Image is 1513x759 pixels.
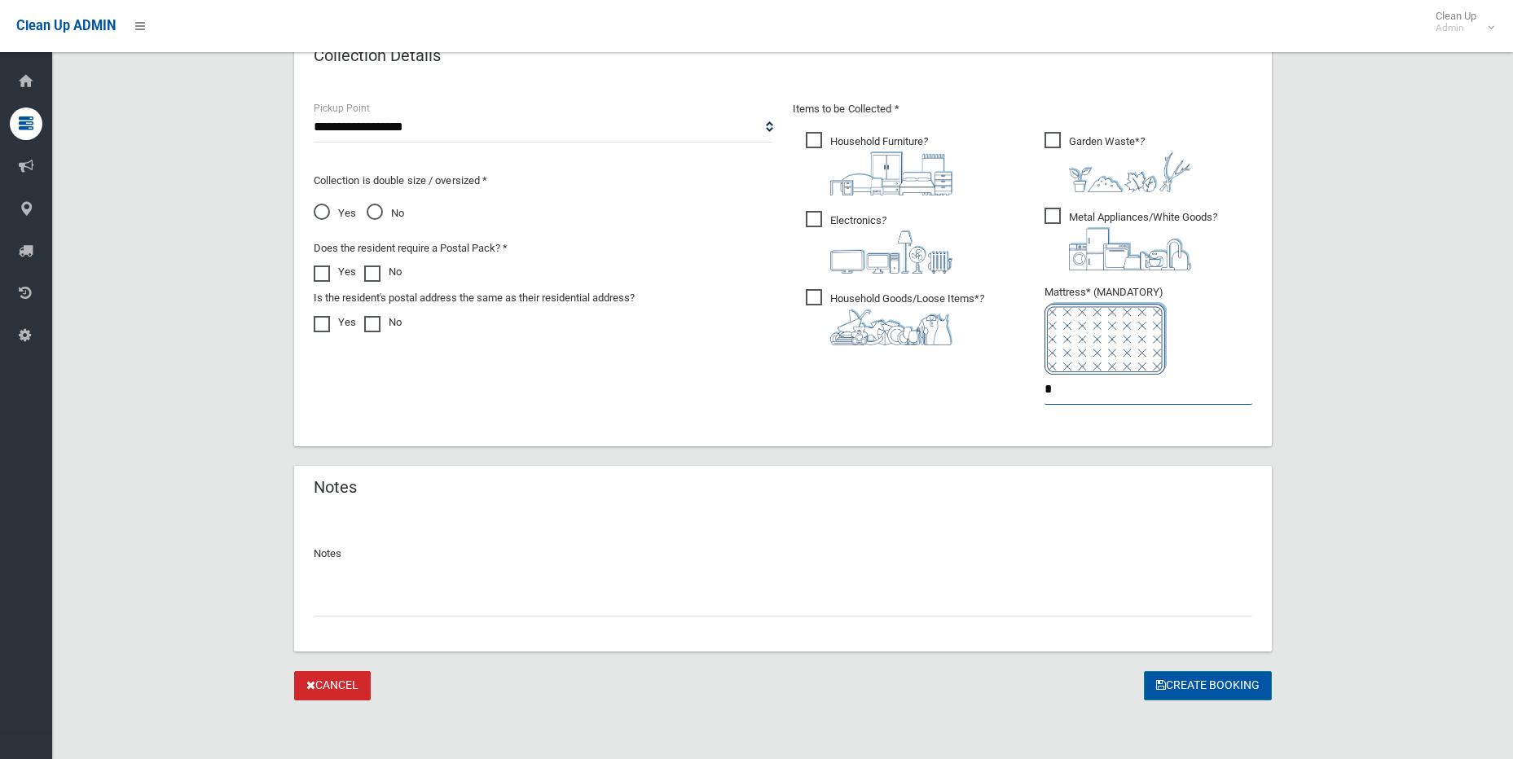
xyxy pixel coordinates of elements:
[367,204,404,223] span: No
[830,309,952,345] img: b13cc3517677393f34c0a387616ef184.png
[314,313,356,332] label: Yes
[314,204,356,223] span: Yes
[1069,211,1217,270] i: ?
[314,239,508,258] label: Does the resident require a Postal Pack? *
[1427,10,1493,34] span: Clean Up
[364,313,402,332] label: No
[314,171,773,191] p: Collection is double size / oversized *
[1045,302,1167,375] img: e7408bece873d2c1783593a074e5cb2f.png
[364,262,402,282] label: No
[830,292,984,345] i: ?
[294,671,371,701] a: Cancel
[294,472,376,503] header: Notes
[16,18,116,33] span: Clean Up ADMIN
[1069,135,1191,192] i: ?
[1045,286,1252,375] span: Mattress* (MANDATORY)
[1144,671,1272,701] button: Create Booking
[793,99,1252,119] p: Items to be Collected *
[806,289,984,345] span: Household Goods/Loose Items*
[294,40,460,72] header: Collection Details
[1069,151,1191,192] img: 4fd8a5c772b2c999c83690221e5242e0.png
[806,211,952,274] span: Electronics
[1436,22,1476,34] small: Admin
[314,544,1252,564] p: Notes
[1045,208,1217,270] span: Metal Appliances/White Goods
[314,288,635,308] label: Is the resident's postal address the same as their residential address?
[314,262,356,282] label: Yes
[830,214,952,274] i: ?
[830,151,952,195] img: aa9efdbe659d29b613fca23ba79d85cb.png
[830,135,952,195] i: ?
[830,230,952,274] img: 394712a680b73dbc3d2a6a3a7ffe5a07.png
[806,132,952,195] span: Household Furniture
[1045,132,1191,192] span: Garden Waste*
[1069,227,1191,270] img: 36c1b0289cb1767239cdd3de9e694f19.png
